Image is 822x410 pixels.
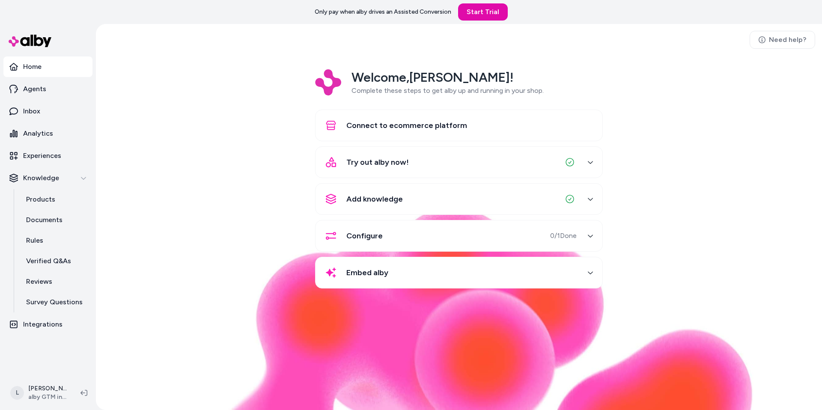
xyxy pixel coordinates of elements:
a: Home [3,56,92,77]
span: 0 / 1 Done [550,231,577,241]
p: Home [23,62,42,72]
a: Reviews [18,271,92,292]
img: alby Bubble [164,206,753,410]
span: Complete these steps to get alby up and running in your shop. [351,86,544,95]
p: Rules [26,235,43,246]
p: Documents [26,215,63,225]
a: Experiences [3,146,92,166]
a: Rules [18,230,92,251]
button: Try out alby now! [321,152,597,172]
a: Survey Questions [18,292,92,312]
p: Inbox [23,106,40,116]
a: Agents [3,79,92,99]
p: Knowledge [23,173,59,183]
img: Logo [315,69,341,95]
span: Connect to ecommerce platform [346,119,467,131]
p: Reviews [26,276,52,287]
span: Configure [346,230,383,242]
button: Configure0/1Done [321,226,597,246]
img: alby Logo [9,35,51,47]
p: Experiences [23,151,61,161]
p: Survey Questions [26,297,83,307]
button: L[PERSON_NAME]alby GTM internal [5,379,74,407]
p: Agents [23,84,46,94]
p: Only pay when alby drives an Assisted Conversion [315,8,451,16]
p: Verified Q&As [26,256,71,266]
h2: Welcome, [PERSON_NAME] ! [351,69,544,86]
a: Analytics [3,123,92,144]
button: Knowledge [3,168,92,188]
span: Embed alby [346,267,388,279]
span: Add knowledge [346,193,403,205]
a: Integrations [3,314,92,335]
a: Verified Q&As [18,251,92,271]
button: Connect to ecommerce platform [321,115,597,136]
p: Products [26,194,55,205]
span: L [10,386,24,400]
span: alby GTM internal [28,393,67,401]
p: Analytics [23,128,53,139]
a: Start Trial [458,3,508,21]
span: Try out alby now! [346,156,409,168]
a: Documents [18,210,92,230]
p: [PERSON_NAME] [28,384,67,393]
button: Embed alby [321,262,597,283]
a: Inbox [3,101,92,122]
p: Integrations [23,319,63,330]
a: Need help? [750,31,815,49]
a: Products [18,189,92,210]
button: Add knowledge [321,189,597,209]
